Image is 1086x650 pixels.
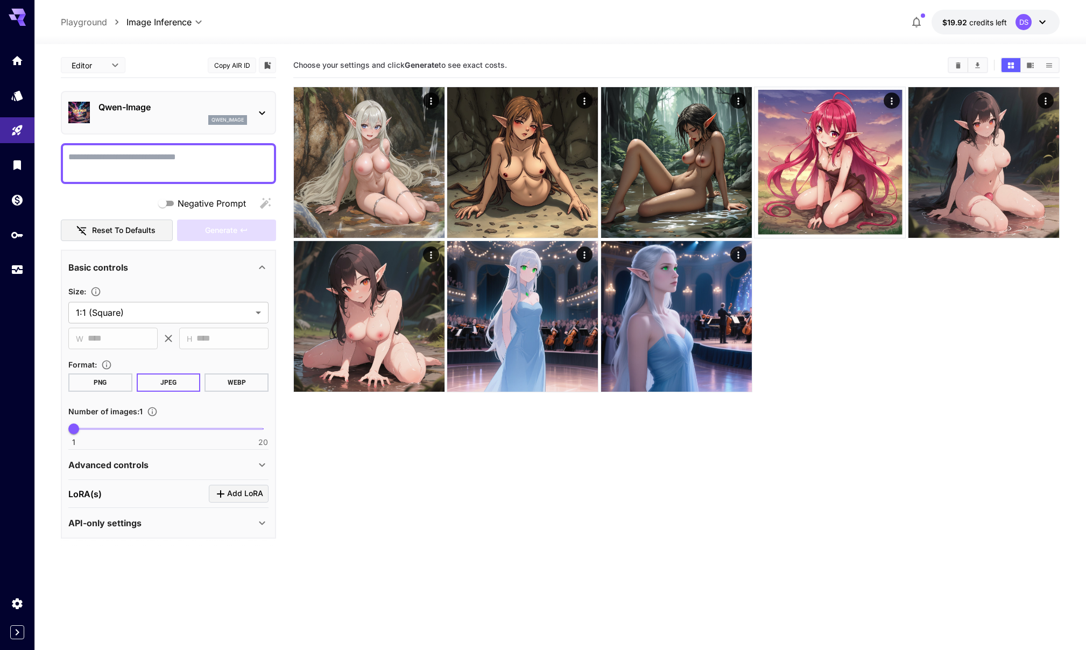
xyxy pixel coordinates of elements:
[11,263,24,277] div: Usage
[98,101,247,114] p: Qwen-Image
[447,87,598,238] img: 9k=
[1040,58,1059,72] button: Show images in list view
[61,16,126,29] nav: breadcrumb
[293,60,507,69] span: Choose your settings and click to see exact costs.
[601,87,752,238] img: 9k=
[126,16,192,29] span: Image Inference
[942,17,1007,28] div: $19.9186
[11,54,24,67] div: Home
[68,452,269,478] div: Advanced controls
[577,93,593,109] div: Actions
[68,458,149,471] p: Advanced controls
[76,333,83,345] span: W
[730,93,746,109] div: Actions
[68,373,132,392] button: PNG
[423,246,439,263] div: Actions
[884,93,900,109] div: Actions
[61,16,107,29] a: Playground
[11,597,24,610] div: Settings
[258,437,268,448] span: 20
[72,60,105,71] span: Editor
[68,287,86,296] span: Size :
[1016,14,1032,30] div: DS
[968,58,987,72] button: Download All
[68,487,102,500] p: LoRA(s)
[208,58,256,73] button: Copy AIR ID
[294,87,445,238] img: Z
[137,373,201,392] button: JPEG
[68,517,142,529] p: API-only settings
[10,625,24,639] button: Expand sidebar
[263,59,272,72] button: Add to library
[227,487,263,500] span: Add LoRA
[72,437,75,448] span: 1
[447,241,598,392] img: 2Q==
[1000,57,1060,73] div: Show images in grid viewShow images in video viewShow images in list view
[1038,93,1054,109] div: Actions
[1021,58,1040,72] button: Show images in video view
[969,18,1007,27] span: credits left
[908,87,1059,238] img: Z
[294,241,445,392] img: 9k=
[68,261,128,274] p: Basic controls
[601,241,752,392] img: Z
[209,485,269,503] button: Click to add LoRA
[178,197,246,210] span: Negative Prompt
[11,193,24,207] div: Wallet
[61,220,173,242] button: Reset to defaults
[68,360,97,369] span: Format :
[405,60,439,69] b: Generate
[211,116,244,124] p: qwen_image
[754,87,905,238] img: 9k=
[187,333,192,345] span: H
[577,246,593,263] div: Actions
[948,57,988,73] div: Clear ImagesDownload All
[68,96,269,129] div: Qwen-Imageqwen_image
[68,407,143,416] span: Number of images : 1
[204,373,269,392] button: WEBP
[11,228,24,242] div: API Keys
[76,306,251,319] span: 1:1 (Square)
[423,93,439,109] div: Actions
[143,406,162,417] button: Specify how many images to generate in a single request. Each image generation will be charged se...
[1002,58,1020,72] button: Show images in grid view
[68,510,269,536] div: API-only settings
[932,10,1060,34] button: $19.9186DS
[949,58,968,72] button: Clear Images
[11,89,24,102] div: Models
[11,124,24,137] div: Playground
[11,158,24,172] div: Library
[730,246,746,263] div: Actions
[942,18,969,27] span: $19.92
[68,255,269,280] div: Basic controls
[86,286,105,297] button: Adjust the dimensions of the generated image by specifying its width and height in pixels, or sel...
[97,359,116,370] button: Choose the file format for the output image.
